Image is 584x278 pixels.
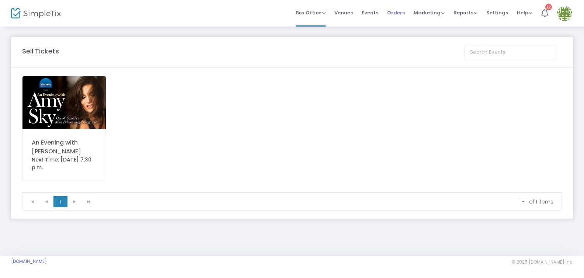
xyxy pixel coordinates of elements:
[387,3,405,22] span: Orders
[517,9,532,16] span: Help
[101,198,553,205] kendo-pager-info: 1 - 1 of 1 items
[32,138,97,156] div: An Evening with [PERSON_NAME]
[464,45,556,59] input: Search Events
[362,3,378,22] span: Events
[22,192,562,193] div: Data table
[22,46,59,56] m-panel-title: Sell Tickets
[22,76,106,129] img: AmySkyOctSinpletix.jpeg
[486,3,508,22] span: Settings
[414,9,445,16] span: Marketing
[512,259,573,265] span: © 2025 [DOMAIN_NAME] Inc.
[545,4,552,10] div: 12
[53,196,67,207] span: Page 1
[11,258,47,264] a: [DOMAIN_NAME]
[32,156,97,171] div: Next Time: [DATE] 7:30 p.m.
[453,9,477,16] span: Reports
[296,9,326,16] span: Box Office
[334,3,353,22] span: Venues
